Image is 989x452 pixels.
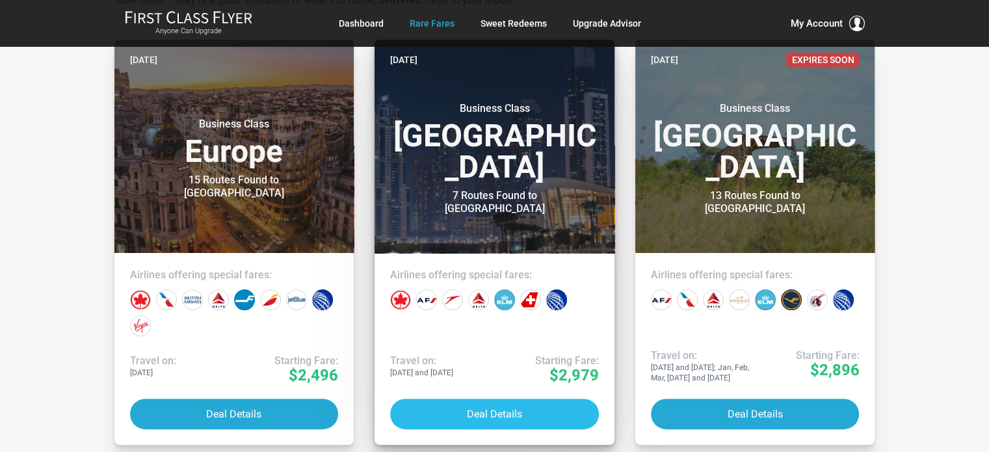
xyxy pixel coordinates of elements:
[481,12,547,35] a: Sweet Redeems
[130,289,151,310] div: Air Canada
[791,16,843,31] span: My Account
[546,289,567,310] div: United
[114,40,354,445] a: [DATE]Business ClassEurope15 Routes Found to [GEOGRAPHIC_DATA]Airlines offering special fares:Tra...
[286,289,307,310] div: JetBlue
[635,40,875,445] a: [DATE]Expires SoonBusiness Class[GEOGRAPHIC_DATA]13 Routes Found to [GEOGRAPHIC_DATA]Airlines off...
[390,399,599,429] button: Deal Details
[755,289,776,310] div: KLM
[781,289,802,310] div: Lufthansa
[833,289,854,310] div: United
[153,174,315,200] div: 15 Routes Found to [GEOGRAPHIC_DATA]
[125,27,252,36] small: Anyone Can Upgrade
[375,40,614,445] a: [DATE]Business Class[GEOGRAPHIC_DATA]7 Routes Found to [GEOGRAPHIC_DATA]Airlines offering special...
[130,269,339,282] h4: Airlines offering special fares:
[234,289,255,310] div: Finnair
[413,189,575,215] div: 7 Routes Found to [GEOGRAPHIC_DATA]
[651,289,672,310] div: Air France
[807,289,828,310] div: Qatar
[125,10,252,36] a: First Class FlyerAnyone Can Upgrade
[130,53,157,67] time: [DATE]
[442,289,463,310] div: Austrian Airlines‎
[410,12,455,35] a: Rare Fares
[494,289,515,310] div: KLM
[651,399,860,429] button: Deal Details
[674,189,836,215] div: 13 Routes Found to [GEOGRAPHIC_DATA]
[312,289,333,310] div: United
[791,16,865,31] button: My Account
[413,102,575,115] small: Business Class
[674,102,836,115] small: Business Class
[339,12,384,35] a: Dashboard
[416,289,437,310] div: Air France
[390,289,411,310] div: Air Canada
[573,12,641,35] a: Upgrade Advisor
[390,102,599,183] h3: [GEOGRAPHIC_DATA]
[130,315,151,336] div: Virgin Atlantic
[703,289,724,310] div: Delta Airlines
[786,53,859,67] span: Expires Soon
[729,289,750,310] div: Etihad
[130,118,339,167] h3: Europe
[182,289,203,310] div: British Airways
[125,10,252,24] img: First Class Flyer
[208,289,229,310] div: Delta Airlines
[651,269,860,282] h4: Airlines offering special fares:
[651,53,678,67] time: [DATE]
[390,53,417,67] time: [DATE]
[468,289,489,310] div: Delta Airlines
[651,102,860,183] h3: [GEOGRAPHIC_DATA]
[156,289,177,310] div: American Airlines
[130,399,339,429] button: Deal Details
[260,289,281,310] div: Iberia
[390,269,599,282] h4: Airlines offering special fares:
[677,289,698,310] div: American Airlines
[520,289,541,310] div: Swiss
[153,118,315,131] small: Business Class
